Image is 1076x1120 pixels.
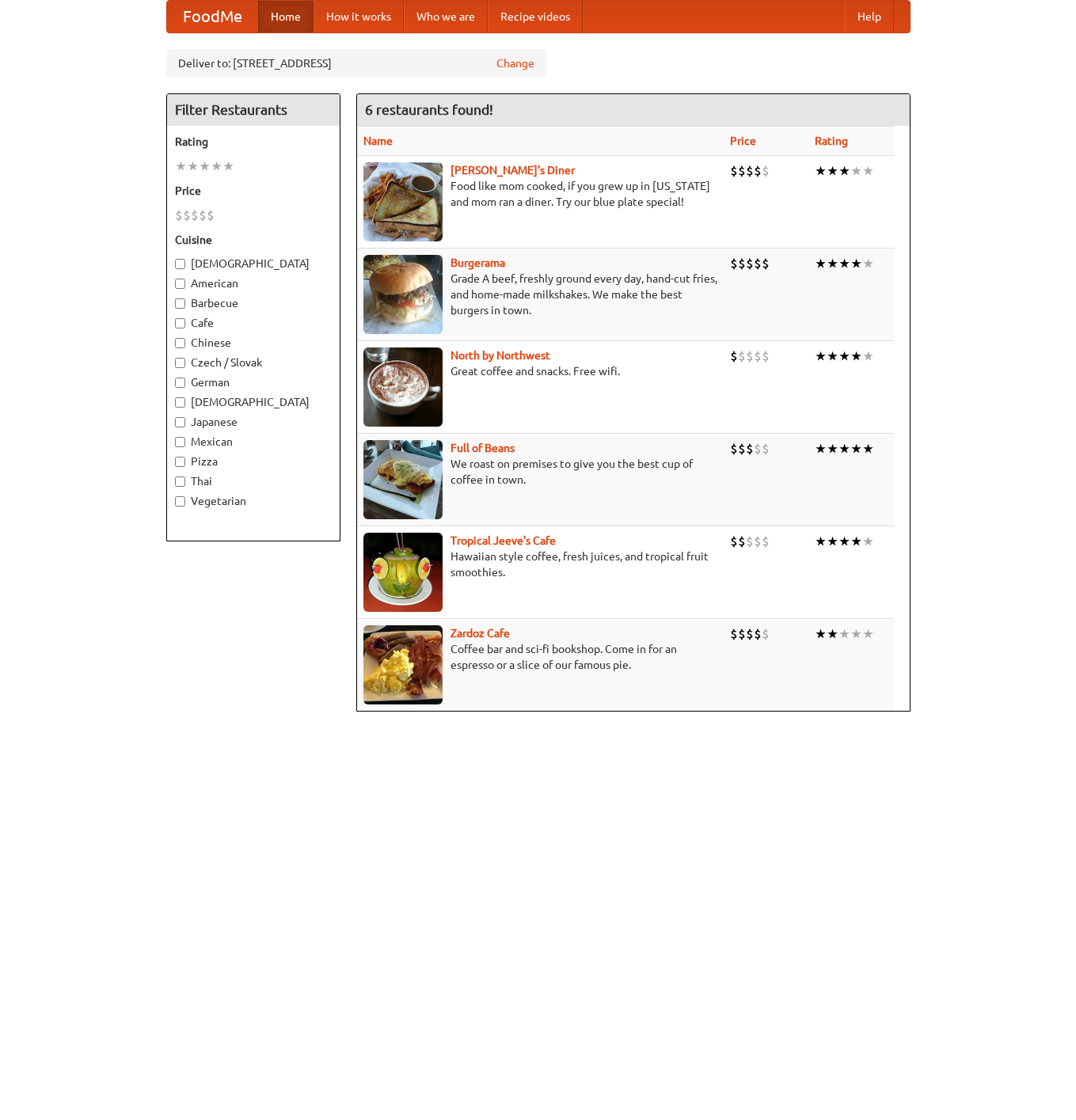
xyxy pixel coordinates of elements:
[451,534,556,547] a: Tropical Jeeve's Cafe
[363,162,443,241] img: sallys.jpg
[738,625,746,643] li: $
[199,207,207,224] li: $
[404,1,488,32] a: Who we are
[199,158,211,175] li: ★
[762,347,770,365] li: $
[738,347,746,365] li: $
[175,434,332,450] label: Mexican
[365,102,493,117] ng-pluralize: 6 restaurants found!
[363,641,717,673] p: Coffee bar and sci-fi bookshop. Come in for an espresso or a slice of our famous pie.
[175,183,332,199] h5: Price
[746,533,754,550] li: $
[222,158,234,175] li: ★
[738,255,746,272] li: $
[175,414,332,430] label: Japanese
[363,440,443,519] img: beans.jpg
[451,256,505,269] b: Burgerama
[175,207,183,224] li: $
[730,440,738,457] li: $
[363,271,717,318] p: Grade A beef, freshly ground every day, hand-cut fries, and home-made milkshakes. We make the bes...
[363,178,717,210] p: Food like mom cooked, if you grew up in [US_STATE] and mom ran a diner. Try our blue plate special!
[838,162,850,180] li: ★
[363,625,443,704] img: zardoz.jpg
[175,295,332,311] label: Barbecue
[838,625,850,643] li: ★
[363,533,443,612] img: jeeves.jpg
[207,207,215,224] li: $
[762,162,770,180] li: $
[838,533,850,550] li: ★
[762,255,770,272] li: $
[451,164,575,177] a: [PERSON_NAME]'s Diner
[451,349,550,362] a: North by Northwest
[175,358,185,368] input: Czech / Slovak
[175,476,185,487] input: Thai
[363,363,717,379] p: Great coffee and snacks. Free wifi.
[183,207,191,224] li: $
[815,625,827,643] li: ★
[845,1,894,32] a: Help
[187,158,199,175] li: ★
[738,162,746,180] li: $
[815,162,827,180] li: ★
[746,162,754,180] li: $
[363,255,443,334] img: burgerama.jpg
[827,625,838,643] li: ★
[175,279,185,289] input: American
[762,440,770,457] li: $
[850,347,862,365] li: ★
[754,162,762,180] li: $
[175,493,332,509] label: Vegetarian
[838,347,850,365] li: ★
[488,1,583,32] a: Recipe videos
[175,318,185,328] input: Cafe
[363,456,717,488] p: We roast on premises to give you the best cup of coffee in town.
[175,374,332,390] label: German
[827,440,838,457] li: ★
[175,457,185,467] input: Pizza
[258,1,314,32] a: Home
[175,256,332,271] label: [DEMOGRAPHIC_DATA]
[815,440,827,457] li: ★
[175,259,185,269] input: [DEMOGRAPHIC_DATA]
[175,496,185,507] input: Vegetarian
[746,440,754,457] li: $
[815,255,827,272] li: ★
[754,625,762,643] li: $
[815,135,848,147] a: Rating
[175,275,332,291] label: American
[754,533,762,550] li: $
[167,1,258,32] a: FoodMe
[862,533,874,550] li: ★
[314,1,404,32] a: How it works
[175,394,332,410] label: [DEMOGRAPHIC_DATA]
[838,440,850,457] li: ★
[862,255,874,272] li: ★
[166,49,546,78] div: Deliver to: [STREET_ADDRESS]
[730,533,738,550] li: $
[827,533,838,550] li: ★
[175,298,185,309] input: Barbecue
[191,207,199,224] li: $
[363,549,717,580] p: Hawaiian style coffee, fresh juices, and tropical fruit smoothies.
[211,158,222,175] li: ★
[815,533,827,550] li: ★
[730,625,738,643] li: $
[175,315,332,331] label: Cafe
[175,335,332,351] label: Chinese
[175,417,185,427] input: Japanese
[754,347,762,365] li: $
[838,255,850,272] li: ★
[862,347,874,365] li: ★
[451,442,515,454] a: Full of Beans
[746,347,754,365] li: $
[175,397,185,408] input: [DEMOGRAPHIC_DATA]
[762,625,770,643] li: $
[175,437,185,447] input: Mexican
[175,378,185,388] input: German
[167,94,340,126] h4: Filter Restaurants
[827,347,838,365] li: ★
